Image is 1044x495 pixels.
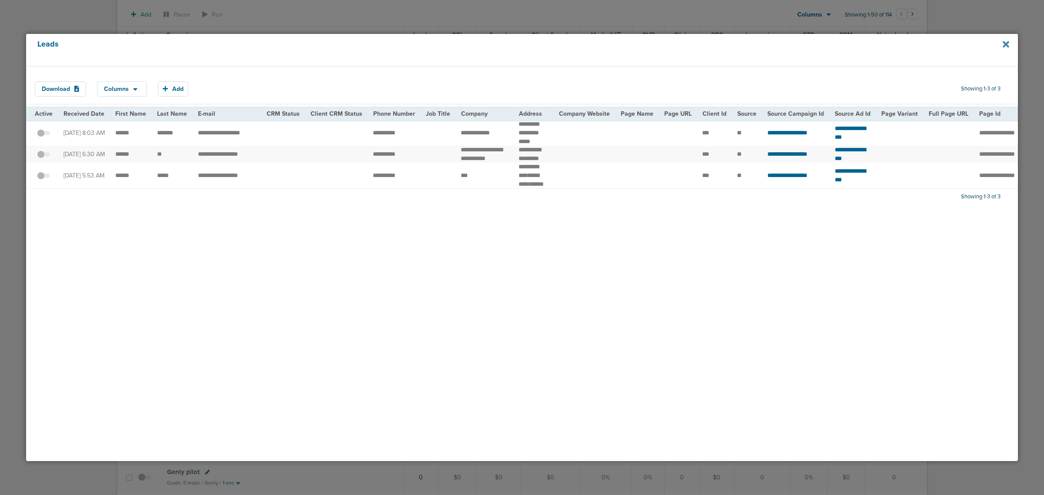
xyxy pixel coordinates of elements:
[267,110,300,117] span: CRM Status
[835,110,870,117] span: Source Ad Id
[553,107,615,120] th: Company Website
[737,110,756,117] span: Source
[58,146,110,163] td: [DATE] 6:30 AM
[198,110,215,117] span: E-mail
[615,107,659,120] th: Page Name
[104,86,129,92] span: Columns
[974,107,1040,120] th: Page Id
[420,107,455,120] th: Job Title
[158,81,188,97] button: Add
[455,107,513,120] th: Company
[924,107,974,120] th: Full Page URL
[373,110,415,117] span: Phone Number
[767,110,824,117] span: Source Campaign Id
[157,110,187,117] span: Last Name
[961,193,1000,201] span: Showing 1-3 of 3
[37,40,912,60] h4: Leads
[35,81,86,97] button: Download
[703,110,726,117] span: Client Id
[664,110,692,117] span: Page URL
[115,110,146,117] span: First Name
[172,85,184,93] span: Add
[513,107,553,120] th: Address
[961,85,1000,93] span: Showing 1-3 of 3
[58,163,110,188] td: [DATE] 5:53 AM
[876,107,924,120] th: Page Variant
[64,110,104,117] span: Received Date
[58,120,110,146] td: [DATE] 8:03 AM
[305,107,368,120] th: Client CRM Status
[35,110,53,117] span: Active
